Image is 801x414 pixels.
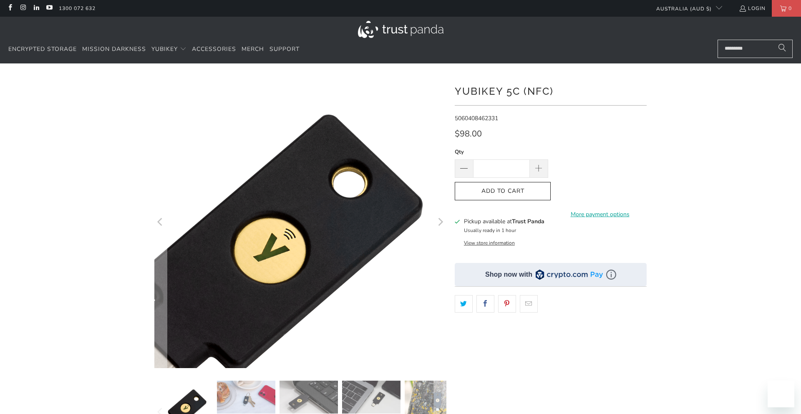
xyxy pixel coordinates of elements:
[455,128,482,139] span: $98.00
[151,45,178,53] span: YubiKey
[455,82,647,99] h1: YubiKey 5C (NFC)
[768,381,794,407] iframe: Button to launch messaging window
[151,40,186,59] summary: YubiKey
[8,40,300,59] nav: Translation missing: en.navigation.header.main_nav
[358,21,443,38] img: Trust Panda Australia
[455,147,548,157] label: Qty
[6,5,13,12] a: Trust Panda Australia on Facebook
[498,295,516,313] a: Share this on Pinterest
[718,40,793,58] input: Search...
[192,45,236,53] span: Accessories
[520,295,538,313] a: Email this to a friend
[464,240,515,246] button: View store information
[463,188,542,195] span: Add to Cart
[772,40,793,58] button: Search
[154,76,167,368] button: Previous
[270,45,300,53] span: Support
[342,381,400,414] img: YubiKey 5C (NFC) - Trust Panda
[242,45,264,53] span: Merch
[739,4,766,13] a: Login
[280,381,338,414] img: YubiKey 5C (NFC) - Trust Panda
[270,40,300,59] a: Support
[33,5,40,12] a: Trust Panda Australia on LinkedIn
[8,45,77,53] span: Encrypted Storage
[433,76,447,368] button: Next
[512,217,544,225] b: Trust Panda
[217,381,275,414] img: YubiKey 5C (NFC) - Trust Panda
[82,40,146,59] a: Mission Darkness
[82,45,146,53] span: Mission Darkness
[553,210,647,219] a: More payment options
[8,40,77,59] a: Encrypted Storage
[455,295,473,313] a: Share this on Twitter
[59,4,96,13] a: 1300 072 632
[455,114,498,122] span: 5060408462331
[192,40,236,59] a: Accessories
[455,182,551,201] button: Add to Cart
[485,270,532,279] div: Shop now with
[19,5,26,12] a: Trust Panda Australia on Instagram
[476,295,494,313] a: Share this on Facebook
[464,227,516,234] small: Usually ready in 1 hour
[45,5,53,12] a: Trust Panda Australia on YouTube
[242,40,264,59] a: Merch
[464,217,544,226] h3: Pickup available at
[154,76,446,368] a: YubiKey 5C (NFC) - Trust Panda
